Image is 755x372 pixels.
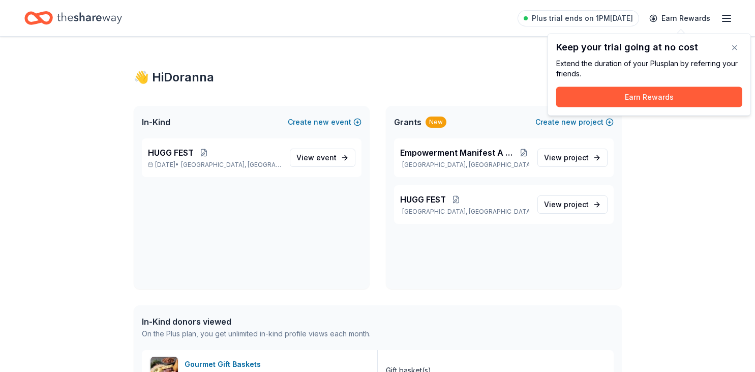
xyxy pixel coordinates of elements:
[544,198,589,211] span: View
[142,116,170,128] span: In-Kind
[556,42,742,52] div: Keep your trial going at no cost
[134,69,622,85] div: 👋 Hi Doranna
[290,149,355,167] a: View event
[556,87,742,107] button: Earn Rewards
[142,328,371,340] div: On the Plus plan, you get unlimited in-kind profile views each month.
[564,153,589,162] span: project
[537,149,608,167] a: View project
[296,152,337,164] span: View
[400,161,529,169] p: [GEOGRAPHIC_DATA], [GEOGRAPHIC_DATA]
[314,116,329,128] span: new
[532,12,633,24] span: Plus trial ends on 1PM[DATE]
[181,161,281,169] span: [GEOGRAPHIC_DATA], [GEOGRAPHIC_DATA]
[535,116,614,128] button: Createnewproject
[643,9,716,27] a: Earn Rewards
[185,358,265,370] div: Gourmet Gift Baskets
[561,116,577,128] span: new
[544,152,589,164] span: View
[537,195,608,214] a: View project
[148,161,282,169] p: [DATE] •
[24,6,122,30] a: Home
[556,59,742,79] div: Extend the duration of your Plus plan by referring your friends.
[316,153,337,162] span: event
[394,116,421,128] span: Grants
[148,147,194,159] span: HUGG FEST
[142,316,371,328] div: In-Kind donors viewed
[400,147,518,159] span: Empowerment Manifest A Deliverance Foundation, Inc.
[518,10,639,26] a: Plus trial ends on 1PM[DATE]
[288,116,361,128] button: Createnewevent
[426,117,446,128] div: New
[400,208,529,216] p: [GEOGRAPHIC_DATA], [GEOGRAPHIC_DATA]
[400,193,446,206] span: HUGG FEST
[564,200,589,209] span: project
